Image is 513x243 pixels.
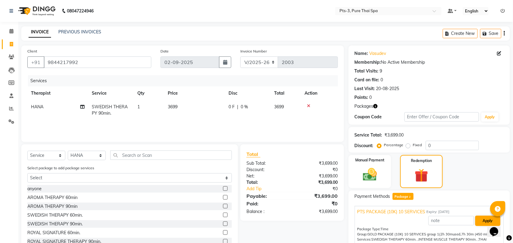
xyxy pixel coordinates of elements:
[292,167,343,173] div: ₹0
[480,29,501,38] button: Save
[355,114,405,120] div: Coupon Code
[27,165,94,171] label: Select package to add package services
[370,94,372,101] div: 0
[368,232,499,236] span: used, left)
[443,29,478,38] button: Create New
[27,186,42,192] div: anyone
[411,158,432,164] label: Redemption
[462,232,493,236] span: 7h 30m (450 mins)
[27,56,44,68] button: +91
[355,77,380,83] div: Card on file:
[92,104,128,116] span: SWEDISH THERAPY 90min.
[88,86,134,100] th: Service
[29,27,51,38] a: INVOICE
[160,49,169,54] label: Date
[237,104,238,110] span: |
[225,86,270,100] th: Disc
[370,50,386,57] a: Vasudev
[242,192,292,200] div: Payable:
[134,86,164,100] th: Qty
[368,232,439,236] span: GOLD PACKAGE (10K) 10 SERVICES group 1
[384,142,404,148] label: Percentage
[292,192,343,200] div: ₹3,699.00
[242,200,292,207] div: Paid:
[357,227,381,231] span: Package Type:
[385,132,404,138] div: ₹3,699.00
[242,208,292,215] div: Balance :
[357,232,368,236] span: Group:
[27,221,83,227] div: SWEDISH THERAPY 90min.
[357,237,372,241] span: Services:
[242,167,292,173] div: Discount:
[292,200,343,207] div: ₹0
[355,86,375,92] div: Last Visit:
[242,186,301,192] a: Add Tip
[381,77,383,83] div: 0
[27,194,77,201] div: AROMA THERAPY 60min
[168,104,177,110] span: 3699
[229,104,235,110] span: 0 F
[27,230,80,236] div: ROYAL SIGNATURE 60min.
[427,209,450,214] span: Expiry: [DATE]
[355,157,384,163] label: Manual Payment
[405,112,479,122] input: Enter Offer / Coupon Code
[242,179,292,186] div: Total:
[274,104,284,110] span: 3699
[241,104,248,110] span: 0 %
[164,86,225,100] th: Price
[355,143,374,149] div: Discount:
[355,59,381,66] div: Membership:
[355,68,379,74] div: Total Visits:
[44,56,151,68] input: Search by Name/Mobile/Email/Code
[357,209,425,215] span: PTS PACKAGE (10K) 10 SERVICES
[393,193,414,200] span: Package
[355,59,504,66] div: No Active Membership
[58,29,101,35] a: PREVIOUS INVOICES
[270,86,301,100] th: Total
[475,216,501,226] button: Apply
[408,195,411,199] span: 2
[137,104,140,110] span: 1
[301,186,343,192] div: ₹0
[355,50,368,57] div: Name:
[27,86,88,100] th: Therapist
[481,113,499,122] button: Apply
[27,49,37,54] label: Client
[31,104,43,110] span: HANA
[15,2,57,19] img: logo
[413,142,422,148] label: Fixed
[419,237,479,241] span: INTENSE MUSCLE THERAPY 90min. ,
[359,167,381,183] img: _cash.svg
[372,237,419,241] span: SWEDISH THERAPY 60min. ,
[487,219,507,237] iframe: chat widget
[292,160,343,167] div: ₹3,699.00
[246,151,260,157] span: Total
[110,150,232,160] input: Search or Scan
[242,160,292,167] div: Sub Total:
[411,167,432,184] img: _gift.svg
[376,86,399,92] div: 20-08-2025
[292,173,343,179] div: ₹3,699.00
[67,2,94,19] b: 08047224946
[292,179,343,186] div: ₹3,699.00
[27,203,77,210] div: AROMA THERAPY 90min
[28,75,343,86] div: Services
[242,173,292,179] div: Net:
[355,132,382,138] div: Service Total:
[355,193,390,200] span: Payment Methods
[27,212,83,218] div: SWEDISH THERAPY 60min.
[380,68,382,74] div: 9
[429,216,474,225] input: note
[240,49,267,54] label: Invoice Number
[355,103,374,110] span: Packages
[439,232,453,236] span: (2h 30m
[301,86,338,100] th: Action
[355,94,368,101] div: Points:
[292,208,343,215] div: ₹3,699.00
[381,227,389,231] span: Time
